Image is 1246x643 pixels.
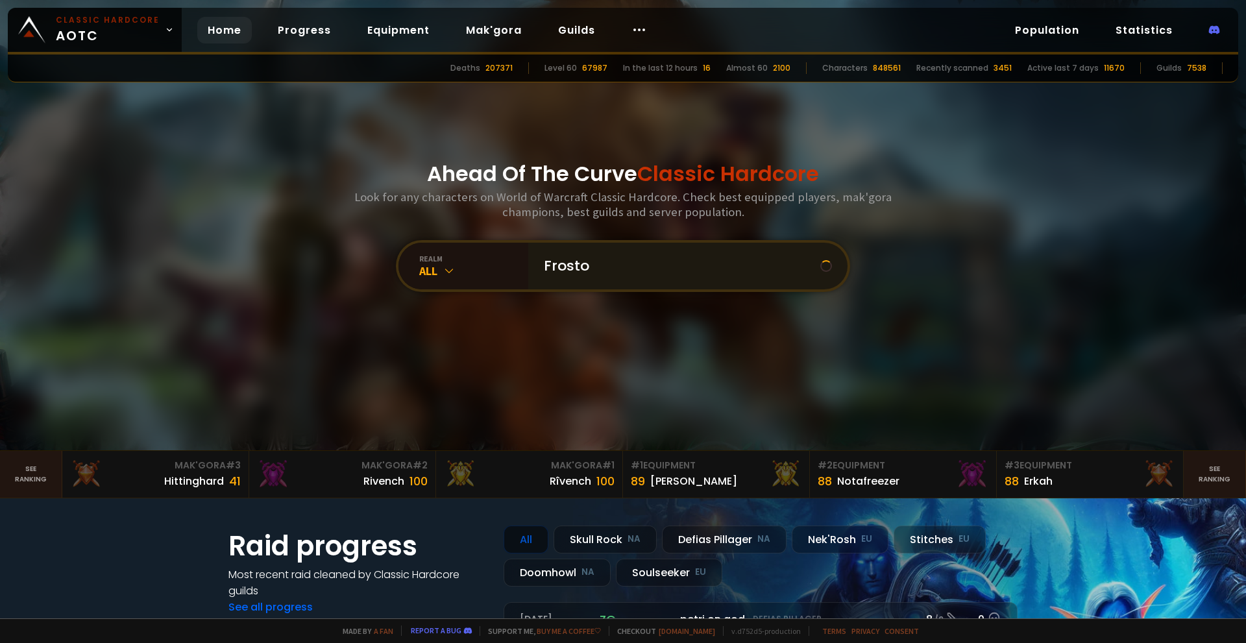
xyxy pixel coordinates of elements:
[485,62,513,74] div: 207371
[997,451,1184,498] a: #3Equipment88Erkah
[582,62,607,74] div: 67987
[249,451,436,498] a: Mak'Gora#2Rivench100
[695,566,706,579] small: EU
[1024,473,1053,489] div: Erkah
[550,473,591,489] div: Rîvench
[581,566,594,579] small: NA
[504,559,611,587] div: Doomhowl
[1105,17,1183,43] a: Statistics
[363,473,404,489] div: Rivench
[861,533,872,546] small: EU
[822,62,868,74] div: Characters
[554,526,657,553] div: Skull Rock
[616,559,722,587] div: Soulseeker
[885,626,919,636] a: Consent
[456,17,532,43] a: Mak'gora
[450,62,480,74] div: Deaths
[916,62,988,74] div: Recently scanned
[1005,459,1020,472] span: # 3
[609,626,715,636] span: Checkout
[267,17,341,43] a: Progress
[257,459,428,472] div: Mak'Gora
[480,626,601,636] span: Support me,
[837,473,899,489] div: Notafreezer
[628,533,641,546] small: NA
[959,533,970,546] small: EU
[1104,62,1125,74] div: 11670
[409,472,428,490] div: 100
[1156,62,1182,74] div: Guilds
[335,626,393,636] span: Made by
[8,8,182,52] a: Classic HardcoreAOTC
[818,459,833,472] span: # 2
[650,473,737,489] div: [PERSON_NAME]
[419,263,528,278] div: All
[822,626,846,636] a: Terms
[228,526,488,566] h1: Raid progress
[504,602,1018,637] a: [DATE]zgpetri on godDefias Pillager8 /90
[374,626,393,636] a: a fan
[411,625,461,635] a: Report a bug
[631,459,643,472] span: # 1
[810,451,997,498] a: #2Equipment88Notafreezer
[228,600,313,614] a: See all progress
[427,158,819,189] h1: Ahead Of The Curve
[229,472,241,490] div: 41
[1005,17,1090,43] a: Population
[548,17,605,43] a: Guilds
[70,459,241,472] div: Mak'Gora
[818,472,832,490] div: 88
[228,566,488,599] h4: Most recent raid cleaned by Classic Hardcore guilds
[1027,62,1099,74] div: Active last 7 days
[413,459,428,472] span: # 2
[994,62,1012,74] div: 3451
[436,451,623,498] a: Mak'Gora#1Rîvench100
[504,526,548,553] div: All
[349,189,897,219] h3: Look for any characters on World of Warcraft Classic Hardcore. Check best equipped players, mak'g...
[602,459,615,472] span: # 1
[596,472,615,490] div: 100
[637,159,819,188] span: Classic Hardcore
[623,62,698,74] div: In the last 12 hours
[537,626,601,636] a: Buy me a coffee
[723,626,801,636] span: v. d752d5 - production
[164,473,224,489] div: Hittinghard
[56,14,160,26] small: Classic Hardcore
[623,451,810,498] a: #1Equipment89[PERSON_NAME]
[662,526,787,553] div: Defias Pillager
[1184,451,1246,498] a: Seeranking
[873,62,901,74] div: 848561
[792,526,888,553] div: Nek'Rosh
[757,533,770,546] small: NA
[419,254,528,263] div: realm
[56,14,160,45] span: AOTC
[197,17,252,43] a: Home
[703,62,711,74] div: 16
[1187,62,1206,74] div: 7538
[659,626,715,636] a: [DOMAIN_NAME]
[818,459,988,472] div: Equipment
[62,451,249,498] a: Mak'Gora#3Hittinghard41
[1005,459,1175,472] div: Equipment
[894,526,986,553] div: Stitches
[357,17,440,43] a: Equipment
[631,472,645,490] div: 89
[726,62,768,74] div: Almost 60
[444,459,615,472] div: Mak'Gora
[773,62,790,74] div: 2100
[851,626,879,636] a: Privacy
[226,459,241,472] span: # 3
[544,62,577,74] div: Level 60
[1005,472,1019,490] div: 88
[631,459,801,472] div: Equipment
[536,243,820,289] input: Search a character...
